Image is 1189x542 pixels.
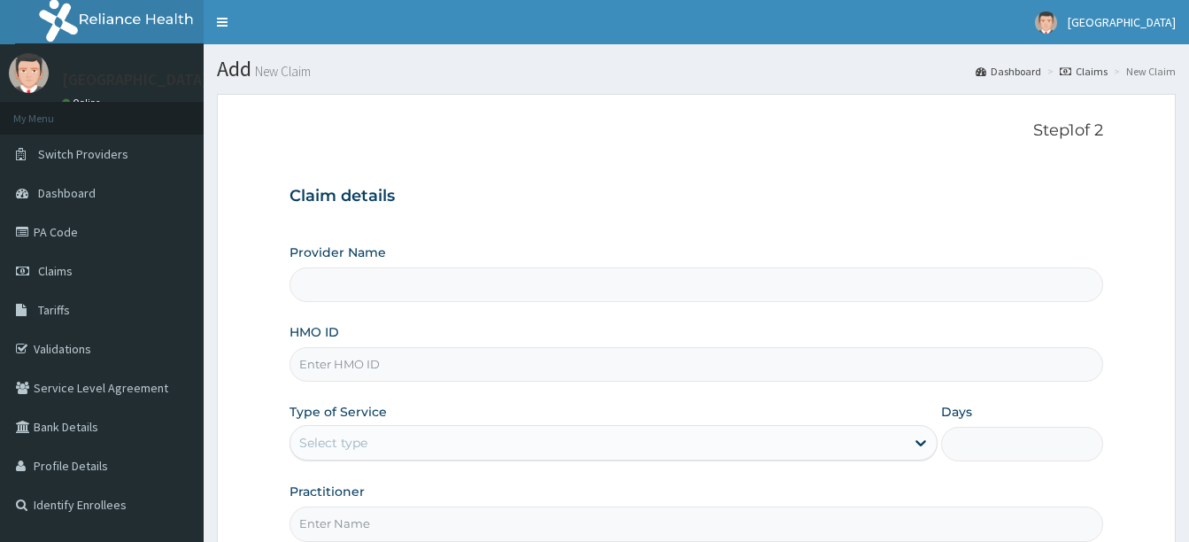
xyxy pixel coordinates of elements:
[290,323,339,341] label: HMO ID
[1060,64,1108,79] a: Claims
[217,58,1176,81] h1: Add
[290,244,386,261] label: Provider Name
[290,403,387,421] label: Type of Service
[1068,14,1176,30] span: [GEOGRAPHIC_DATA]
[290,121,1103,141] p: Step 1 of 2
[290,347,1103,382] input: Enter HMO ID
[38,302,70,318] span: Tariffs
[62,72,208,88] p: [GEOGRAPHIC_DATA]
[976,64,1041,79] a: Dashboard
[290,187,1103,206] h3: Claim details
[62,97,104,109] a: Online
[38,185,96,201] span: Dashboard
[38,263,73,279] span: Claims
[290,483,365,500] label: Practitioner
[1035,12,1057,34] img: User Image
[251,65,311,78] small: New Claim
[38,146,128,162] span: Switch Providers
[299,434,367,452] div: Select type
[941,403,972,421] label: Days
[9,53,49,93] img: User Image
[1109,64,1176,79] li: New Claim
[290,507,1103,541] input: Enter Name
